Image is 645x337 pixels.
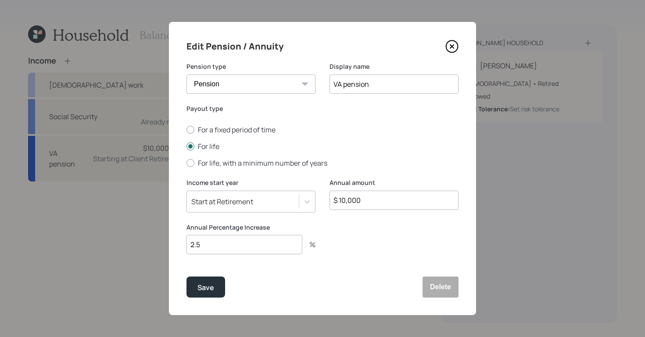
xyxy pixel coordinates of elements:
[186,104,459,113] label: Payout type
[186,178,315,187] label: Income start year
[423,277,459,298] button: Delete
[330,178,459,187] label: Annual amount
[186,223,315,232] label: Annual Percentage Increase
[186,62,315,71] label: Pension type
[330,62,459,71] label: Display name
[197,282,214,294] div: Save
[191,197,253,206] div: Start at Retirement
[186,142,459,151] label: For life
[186,125,459,135] label: For a fixed period of time
[186,158,459,168] label: For life, with a minimum number of years
[186,277,225,298] button: Save
[302,241,315,248] div: %
[186,39,283,53] h4: Edit Pension / Annuity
